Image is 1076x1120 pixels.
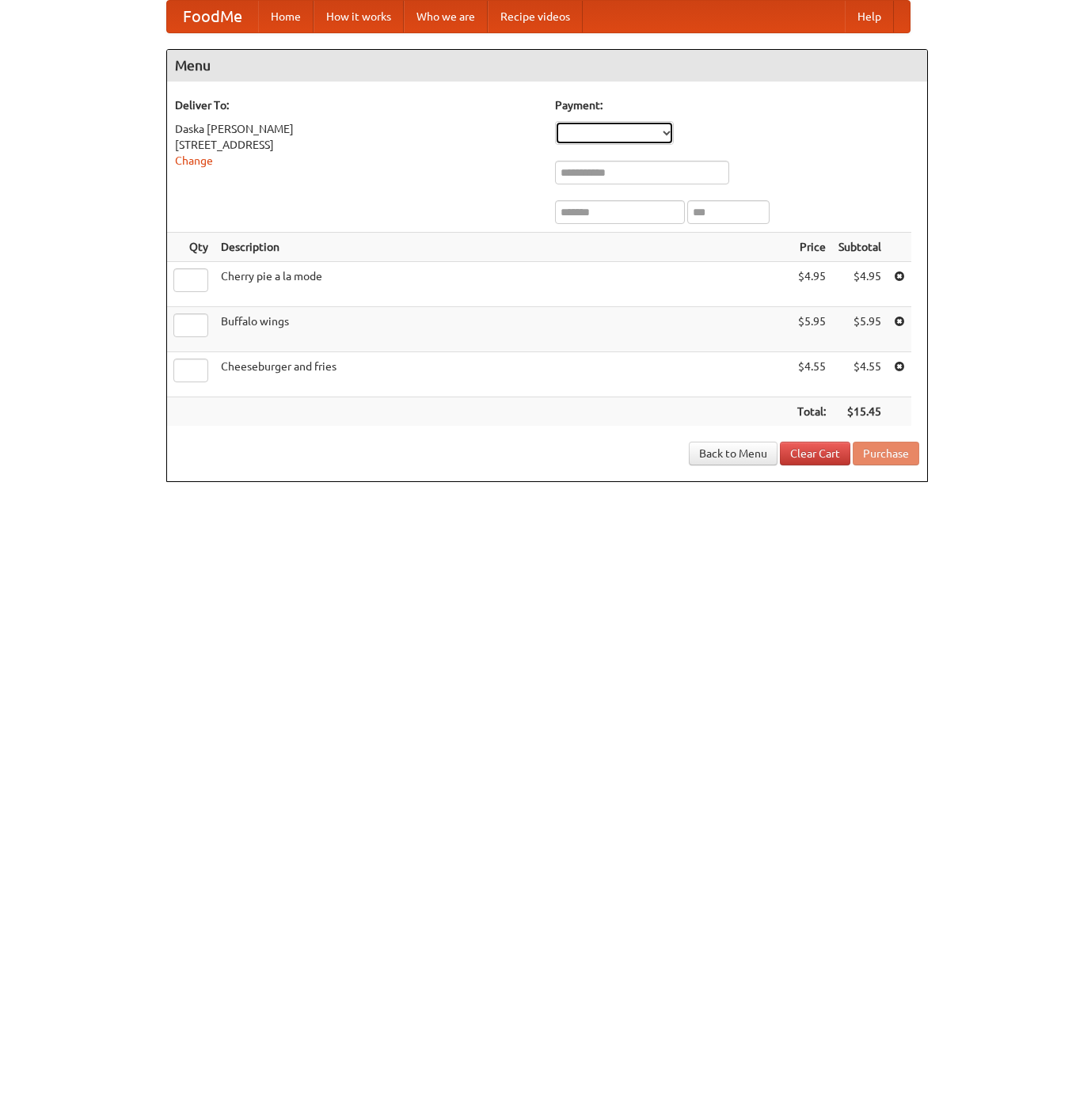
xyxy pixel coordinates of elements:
[832,262,888,307] td: $4.95
[404,1,488,32] a: Who we are
[215,262,791,307] td: Cherry pie a la mode
[314,1,404,32] a: How it works
[832,233,888,262] th: Subtotal
[832,397,888,427] th: $15.45
[215,233,791,262] th: Description
[791,397,832,427] th: Total:
[791,233,832,262] th: Price
[791,262,832,307] td: $4.95
[555,97,919,113] h5: Payment:
[832,307,888,352] td: $5.95
[167,1,258,32] a: FoodMe
[791,307,832,352] td: $5.95
[832,352,888,397] td: $4.55
[215,307,791,352] td: Buffalo wings
[853,442,919,465] button: Purchase
[689,442,778,465] a: Back to Menu
[845,1,894,32] a: Help
[258,1,314,32] a: Home
[175,97,539,113] h5: Deliver To:
[175,137,539,153] div: [STREET_ADDRESS]
[488,1,583,32] a: Recipe videos
[175,154,213,167] a: Change
[167,50,927,82] h4: Menu
[780,442,850,465] a: Clear Cart
[175,121,539,137] div: Daska [PERSON_NAME]
[791,352,832,397] td: $4.55
[215,352,791,397] td: Cheeseburger and fries
[167,233,215,262] th: Qty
